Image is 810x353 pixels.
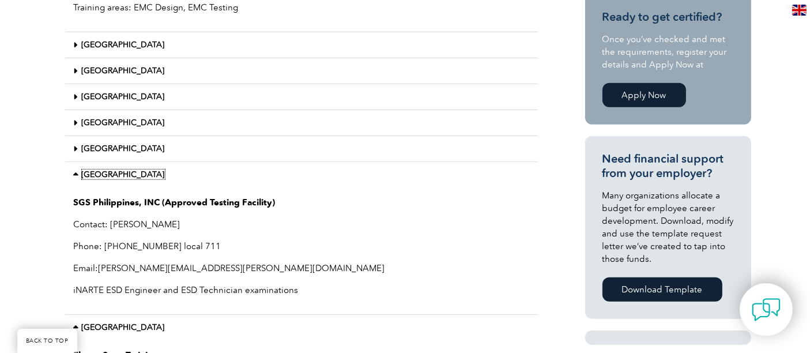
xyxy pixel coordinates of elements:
[17,329,77,353] a: BACK TO TOP
[602,189,734,265] p: Many organizations allocate a budget for employee career development. Download, modify and use th...
[74,262,529,275] p: Email:
[74,197,276,208] strong: SGS Philippines, INC (Approved Testing Facility)
[74,1,529,14] p: Training areas: EMC Design, EMC Testing
[602,10,734,24] h3: Ready to get certified?
[65,162,538,187] div: [GEOGRAPHIC_DATA]
[602,33,734,71] p: Once you’ve checked and met the requirements, register your details and Apply Now at
[602,277,722,302] a: Download Template
[82,170,165,179] a: [GEOGRAPHIC_DATA]
[82,66,165,76] a: [GEOGRAPHIC_DATA]
[65,84,538,110] div: [GEOGRAPHIC_DATA]
[792,5,807,16] img: en
[74,218,529,231] p: Contact: [PERSON_NAME]
[99,263,385,273] a: [PERSON_NAME][EMAIL_ADDRESS][PERSON_NAME][DOMAIN_NAME]
[65,315,538,340] div: [GEOGRAPHIC_DATA]
[65,110,538,136] div: [GEOGRAPHIC_DATA]
[602,83,686,107] a: Apply Now
[74,284,529,296] p: iNARTE ESD Engineer and ESD Technician examinations
[82,322,165,332] a: [GEOGRAPHIC_DATA]
[82,92,165,102] a: [GEOGRAPHIC_DATA]
[65,187,538,315] div: [GEOGRAPHIC_DATA]
[82,40,165,50] a: [GEOGRAPHIC_DATA]
[82,118,165,127] a: [GEOGRAPHIC_DATA]
[752,295,781,324] img: contact-chat.png
[65,32,538,58] div: [GEOGRAPHIC_DATA]
[65,136,538,162] div: [GEOGRAPHIC_DATA]
[65,58,538,84] div: [GEOGRAPHIC_DATA]
[602,152,734,181] h3: Need financial support from your employer?
[74,240,529,253] p: Phone: [PHONE_NUMBER] local 711
[82,144,165,153] a: [GEOGRAPHIC_DATA]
